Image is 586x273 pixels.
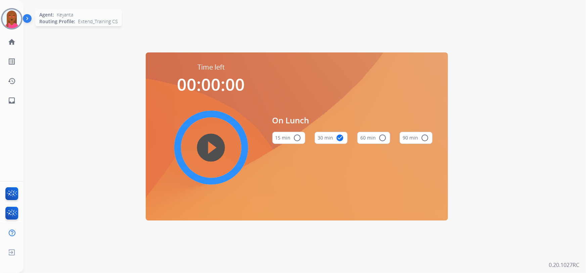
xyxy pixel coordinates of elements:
[57,11,73,18] span: Keyanta
[8,96,16,105] mat-icon: inbox
[357,132,390,144] button: 60 min
[8,38,16,46] mat-icon: home
[315,132,348,144] button: 30 min
[8,77,16,85] mat-icon: history
[549,261,579,269] p: 0.20.1027RC
[272,114,433,126] span: On Lunch
[197,63,225,72] span: Time left
[400,132,433,144] button: 90 min
[39,18,75,25] span: Routing Profile:
[207,144,215,152] mat-icon: play_circle_filled
[336,134,344,142] mat-icon: check_circle
[78,18,118,25] span: Extend_Training CS
[8,57,16,66] mat-icon: list_alt
[378,134,387,142] mat-icon: radio_button_unchecked
[2,9,21,28] img: avatar
[272,132,305,144] button: 15 min
[294,134,302,142] mat-icon: radio_button_unchecked
[421,134,429,142] mat-icon: radio_button_unchecked
[177,73,245,96] span: 00:00:00
[39,11,54,18] span: Agent:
